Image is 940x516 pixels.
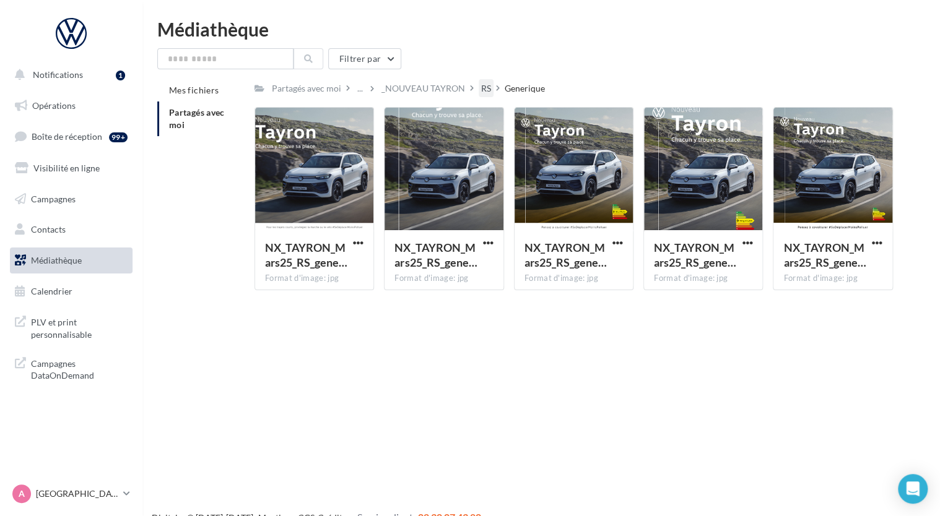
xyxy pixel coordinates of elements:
[31,224,66,234] span: Contacts
[169,107,225,130] span: Partagés avec moi
[32,100,76,111] span: Opérations
[7,217,135,243] a: Contacts
[31,255,82,265] span: Médiathèque
[33,69,83,80] span: Notifications
[394,241,477,269] span: NX_TAYRON_Mars25_RS_generique_STORY
[7,350,135,387] a: Campagnes DataOnDemand
[355,80,365,97] div: ...
[7,62,130,88] button: Notifications 1
[31,314,128,340] span: PLV et print personnalisable
[33,163,100,173] span: Visibilité en ligne
[7,123,135,150] a: Boîte de réception99+
[31,355,128,382] span: Campagnes DataOnDemand
[32,131,102,142] span: Boîte de réception
[116,71,125,80] div: 1
[109,132,128,142] div: 99+
[7,247,135,273] a: Médiathèque
[505,82,545,95] div: Generique
[654,241,736,269] span: NX_TAYRON_Mars25_RS_generique_INSTAG_1080x1350pxjpg
[481,82,491,95] div: RS
[169,85,219,95] span: Mes fichiers
[272,82,341,95] div: Partagés avec moi
[31,286,72,296] span: Calendrier
[524,273,623,284] div: Format d'image: jpg
[19,488,25,500] span: A
[783,273,882,284] div: Format d'image: jpg
[265,273,363,284] div: Format d'image: jpg
[7,278,135,304] a: Calendrier
[524,241,607,269] span: NX_TAYRON_Mars25_RS_generique_CARRE
[394,273,493,284] div: Format d'image: jpg
[654,273,752,284] div: Format d'image: jpg
[783,241,866,269] span: NX_TAYRON_Mars25_RS_generique_GMB_720x720px
[7,155,135,181] a: Visibilité en ligne
[36,488,118,500] p: [GEOGRAPHIC_DATA]
[898,474,928,504] div: Open Intercom Messenger
[7,93,135,119] a: Opérations
[7,309,135,345] a: PLV et print personnalisable
[31,193,76,204] span: Campagnes
[7,186,135,212] a: Campagnes
[328,48,401,69] button: Filtrer par
[381,82,465,95] div: _NOUVEAU TAYRON
[10,482,133,505] a: A [GEOGRAPHIC_DATA]
[157,20,925,38] div: Médiathèque
[265,241,347,269] span: NX_TAYRON_Mars25_RS_generique_GMB_1740x1300px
